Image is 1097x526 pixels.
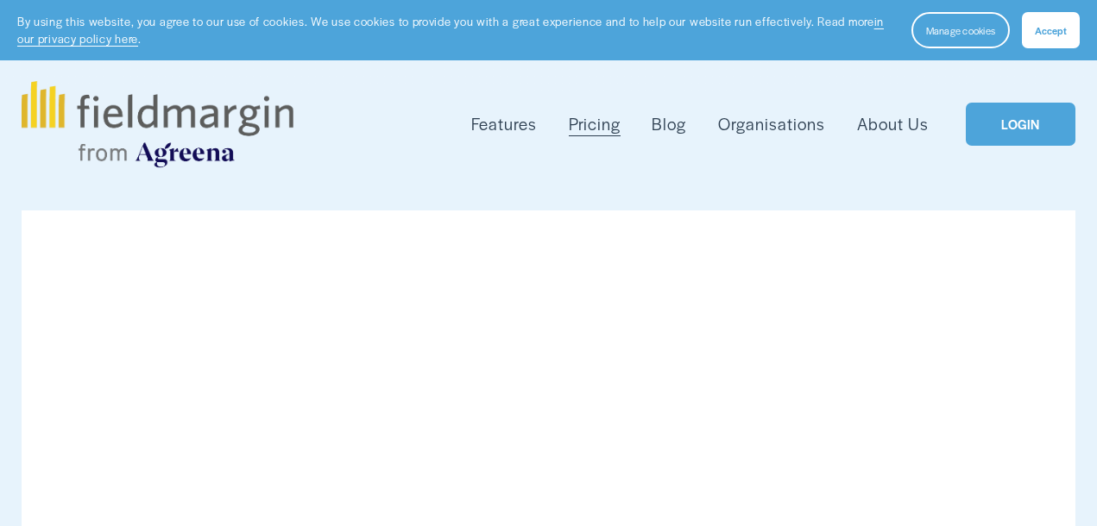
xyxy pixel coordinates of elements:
[17,13,894,47] p: By using this website, you agree to our use of cookies. We use cookies to provide you with a grea...
[569,110,621,138] a: Pricing
[857,110,929,138] a: About Us
[1035,23,1067,37] span: Accept
[911,12,1010,48] button: Manage cookies
[471,110,537,138] a: folder dropdown
[22,81,293,167] img: fieldmargin.com
[17,13,884,47] a: in our privacy policy here
[1022,12,1080,48] button: Accept
[652,110,686,138] a: Blog
[966,103,1075,147] a: LOGIN
[926,23,995,37] span: Manage cookies
[718,110,825,138] a: Organisations
[471,112,537,136] span: Features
